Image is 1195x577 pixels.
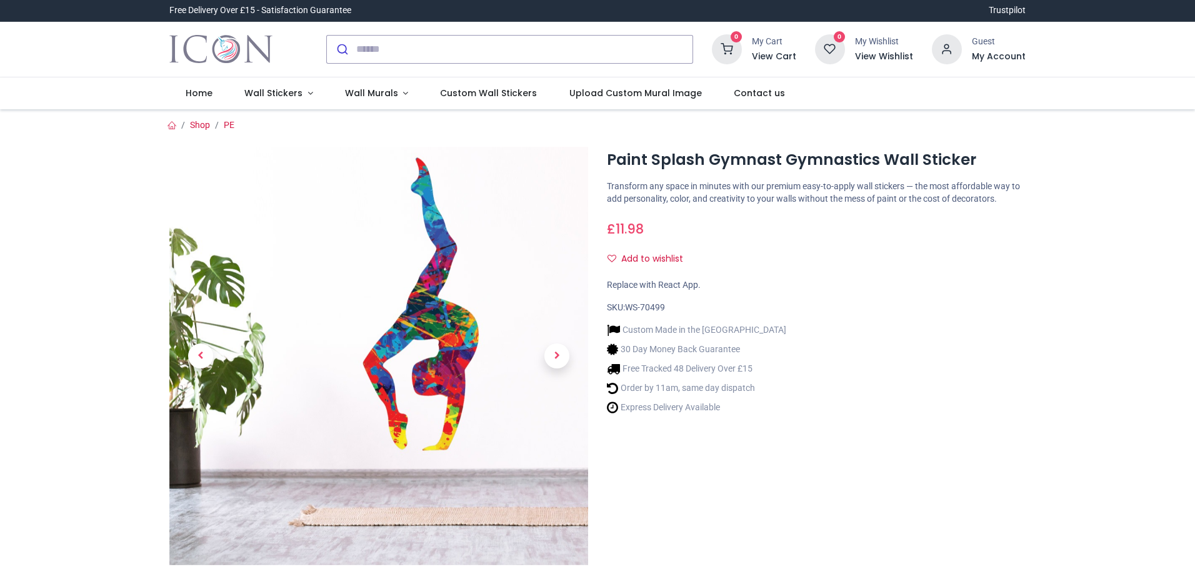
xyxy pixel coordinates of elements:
a: Trustpilot [989,4,1026,17]
div: Replace with React App. [607,279,1026,292]
span: Home [186,87,212,99]
li: Express Delivery Available [607,401,786,414]
span: £ [607,220,644,238]
button: Submit [327,36,356,63]
span: Previous [188,343,213,368]
a: Shop [190,120,210,130]
button: Add to wishlistAdd to wishlist [607,249,694,270]
span: 11.98 [616,220,644,238]
a: Previous [169,209,232,502]
li: Free Tracked 48 Delivery Over £15 [607,362,786,375]
a: 0 [712,43,742,53]
sup: 0 [731,31,742,43]
span: WS-70499 [625,302,665,312]
div: SKU: [607,302,1026,314]
span: Wall Stickers [244,87,302,99]
a: Logo of Icon Wall Stickers [169,32,272,67]
div: My Cart [752,36,796,48]
img: Icon Wall Stickers [169,32,272,67]
sup: 0 [834,31,846,43]
a: PE [224,120,234,130]
a: My Account [972,51,1026,63]
div: My Wishlist [855,36,913,48]
div: Free Delivery Over £15 - Satisfaction Guarantee [169,4,351,17]
a: 0 [815,43,845,53]
a: Next [526,209,588,502]
div: Guest [972,36,1026,48]
li: Custom Made in the [GEOGRAPHIC_DATA] [607,323,786,337]
a: Wall Stickers [228,77,329,110]
li: Order by 11am, same day dispatch [607,382,786,395]
a: Wall Murals [329,77,424,110]
span: Wall Murals [345,87,398,99]
li: 30 Day Money Back Guarantee [607,343,786,356]
a: View Wishlist [855,51,913,63]
i: Add to wishlist [607,254,616,263]
p: Transform any space in minutes with our premium easy-to-apply wall stickers — the most affordable... [607,180,1026,205]
span: Contact us [734,87,785,99]
span: Upload Custom Mural Image [569,87,702,99]
span: Custom Wall Stickers [440,87,537,99]
img: Paint Splash Gymnast Gymnastics Wall Sticker [169,147,588,565]
a: View Cart [752,51,796,63]
h1: Paint Splash Gymnast Gymnastics Wall Sticker [607,149,1026,170]
span: Next [544,343,569,368]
